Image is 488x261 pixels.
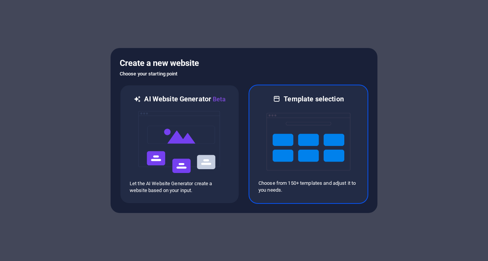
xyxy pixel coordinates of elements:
p: Let the AI Website Generator create a website based on your input. [130,180,230,194]
div: AI Website GeneratorBetaaiLet the AI Website Generator create a website based on your input. [120,85,239,204]
h6: Choose your starting point [120,69,368,78]
h6: AI Website Generator [144,94,225,104]
h6: Template selection [284,94,344,104]
span: Beta [211,96,226,103]
p: Choose from 150+ templates and adjust it to you needs. [258,180,358,194]
h5: Create a new website [120,57,368,69]
div: Template selectionChoose from 150+ templates and adjust it to you needs. [249,85,368,204]
img: ai [138,104,222,180]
